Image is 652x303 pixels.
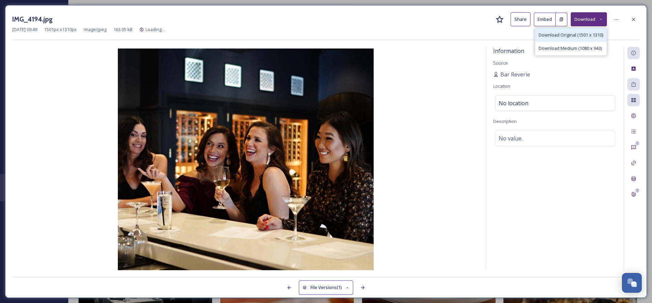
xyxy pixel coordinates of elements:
span: [DATE] 09:49 [12,26,37,33]
span: 1501 px x 1310 px [44,26,77,33]
button: File Versions(1) [299,280,353,294]
span: Source [493,60,508,66]
span: No value. [499,134,523,142]
button: Share [511,12,530,26]
img: 1--R42lCbwoWka2gDlFkOLGJV524xWES5.jpg [12,49,479,272]
div: 0 [635,188,640,193]
span: 163.05 kB [113,26,133,33]
span: Download Original (1501 x 1310) [539,32,603,38]
div: 0 [635,141,640,146]
h3: IMG_4194.jpg [12,14,53,24]
span: No location [499,99,528,107]
span: image/jpeg [84,26,107,33]
span: Description [493,118,517,124]
span: Loading... [145,26,165,32]
span: Information [493,47,524,55]
button: Download [571,12,607,26]
span: Bar Reverie [500,70,530,79]
span: Download Medium (1080 x 943) [539,45,602,52]
button: Embed [534,13,556,26]
span: Location [493,83,510,89]
button: Open Chat [622,273,642,293]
